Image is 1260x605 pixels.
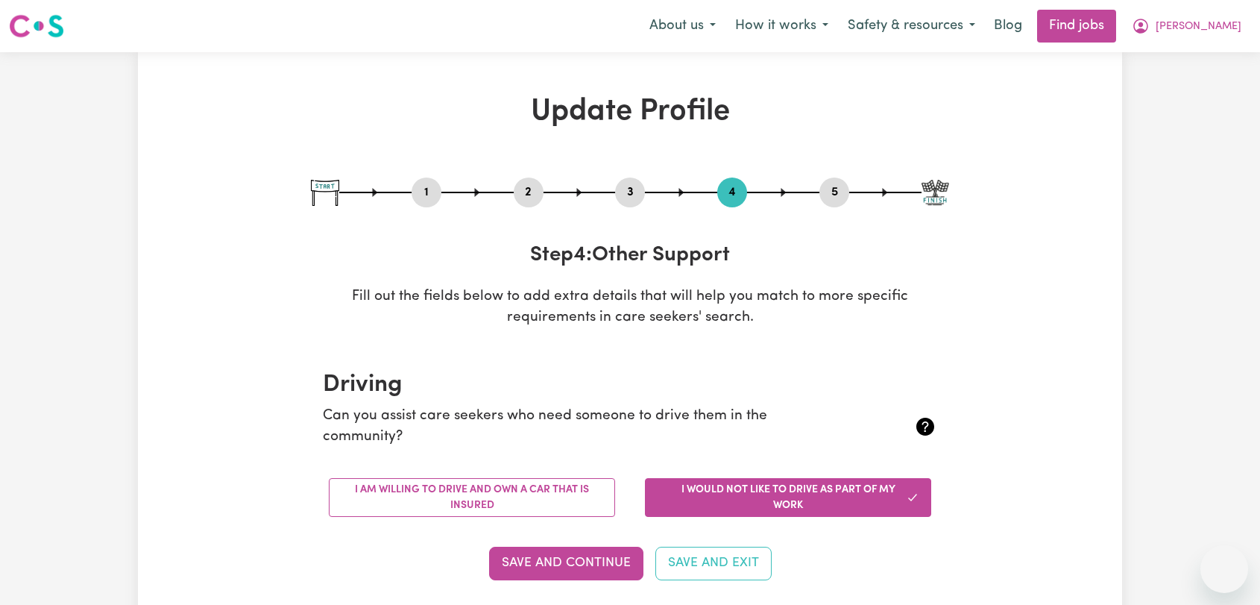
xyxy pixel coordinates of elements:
[645,478,931,517] button: I would not like to drive as part of my work
[311,94,949,130] h1: Update Profile
[412,183,441,202] button: Go to step 1
[323,371,937,399] h2: Driving
[985,10,1031,43] a: Blog
[717,183,747,202] button: Go to step 4
[329,478,615,517] button: I am willing to drive and own a car that is insured
[9,13,64,40] img: Careseekers logo
[615,183,645,202] button: Go to step 3
[311,243,949,269] h3: Step 4 : Other Support
[323,406,835,449] p: Can you assist care seekers who need someone to drive them in the community?
[1037,10,1116,43] a: Find jobs
[819,183,849,202] button: Go to step 5
[311,286,949,330] p: Fill out the fields below to add extra details that will help you match to more specific requirem...
[725,10,838,42] button: How it works
[838,10,985,42] button: Safety & resources
[1156,19,1241,35] span: [PERSON_NAME]
[655,547,772,580] button: Save and Exit
[514,183,544,202] button: Go to step 2
[1122,10,1251,42] button: My Account
[640,10,725,42] button: About us
[1200,545,1248,593] iframe: Button to launch messaging window
[9,9,64,43] a: Careseekers logo
[489,547,643,580] button: Save and Continue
